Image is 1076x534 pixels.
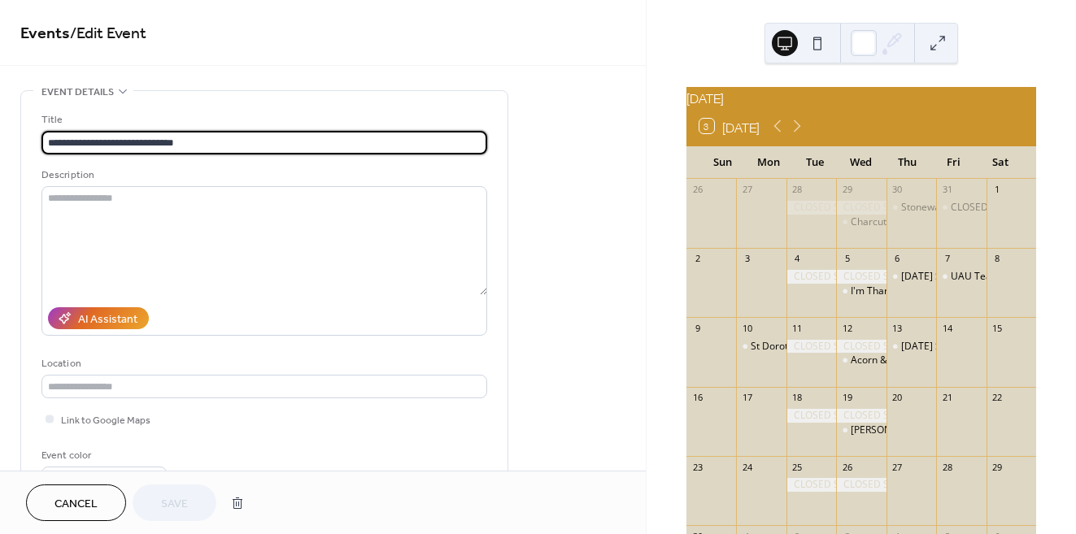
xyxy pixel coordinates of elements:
[891,461,904,473] div: 27
[991,461,1004,473] div: 29
[751,340,889,354] div: St Dorothy's Fundraiser @6PM
[891,392,904,404] div: 20
[841,184,853,196] div: 29
[891,184,904,196] div: 30
[836,423,886,437] div: Luna Moth Wall Hanging
[851,423,1016,437] div: [PERSON_NAME] Moth Wall Hanging
[901,201,1021,215] div: Stoneware Mug Workshop
[891,253,904,265] div: 6
[61,412,150,429] span: Link to Google Maps
[836,201,886,215] div: CLOSED STUDIO
[54,496,98,513] span: Cancel
[941,461,953,473] div: 28
[836,340,886,354] div: CLOSED STUDIO
[851,354,952,367] div: Acorn & Maple Dishes
[991,184,1004,196] div: 1
[836,409,886,423] div: CLOSED STUDIO
[78,311,137,328] div: AI Assistant
[786,478,836,492] div: CLOSED STUDIO
[41,355,484,372] div: Location
[841,461,853,473] div: 26
[836,284,886,298] div: I'm Thankful Turkey Clay Workshop
[741,322,753,334] div: 10
[884,146,930,179] div: Thu
[791,184,804,196] div: 28
[887,201,936,215] div: Stoneware Mug Workshop
[786,409,836,423] div: CLOSED STUDIO
[930,146,977,179] div: Fri
[836,478,886,492] div: CLOSED STUDIO
[841,392,853,404] div: 19
[41,111,484,128] div: Title
[786,340,836,354] div: CLOSED STUDIO
[977,146,1023,179] div: Sat
[841,253,853,265] div: 5
[691,392,704,404] div: 16
[941,184,953,196] div: 31
[991,322,1004,334] div: 15
[791,392,804,404] div: 18
[891,322,904,334] div: 13
[741,253,753,265] div: 3
[70,18,146,50] span: / Edit Event
[48,307,149,329] button: AI Assistant
[851,284,1009,298] div: I'm Thankful Turkey Clay Workshop
[26,484,126,521] button: Cancel
[741,184,753,196] div: 27
[791,322,804,334] div: 11
[736,340,786,354] div: St Dorothy's Fundraiser @6PM
[941,322,953,334] div: 14
[951,270,1074,284] div: UAU Team Building @ 7AM
[887,340,936,354] div: Thanksgiving Stoneware Workshop
[791,253,804,265] div: 4
[691,253,704,265] div: 2
[791,461,804,473] div: 25
[41,84,114,101] span: Event details
[901,270,1032,284] div: [DATE] Stoneware Workshop
[792,146,839,179] div: Tue
[887,270,936,284] div: Thanksgiving Stoneware Workshop
[691,184,704,196] div: 26
[901,340,1032,354] div: [DATE] Stoneware Workshop
[41,447,163,464] div: Event color
[836,215,886,229] div: Charcuterie Clay Class!
[699,146,746,179] div: Sun
[841,322,853,334] div: 12
[20,18,70,50] a: Events
[694,115,765,137] button: 3[DATE]
[991,253,1004,265] div: 8
[786,201,836,215] div: CLOSED STUDIO
[686,87,1036,106] div: [DATE]
[746,146,792,179] div: Mon
[741,392,753,404] div: 17
[991,392,1004,404] div: 22
[41,167,484,184] div: Description
[691,322,704,334] div: 9
[851,215,956,229] div: Charcuterie Clay Class!
[941,392,953,404] div: 21
[936,270,986,284] div: UAU Team Building @ 7AM
[691,461,704,473] div: 23
[786,270,836,284] div: CLOSED STUDIO
[951,201,988,215] div: CLOSED
[836,270,886,284] div: CLOSED STUDIO
[941,253,953,265] div: 7
[838,146,884,179] div: Wed
[836,354,886,367] div: Acorn & Maple Dishes
[936,201,986,215] div: CLOSED
[741,461,753,473] div: 24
